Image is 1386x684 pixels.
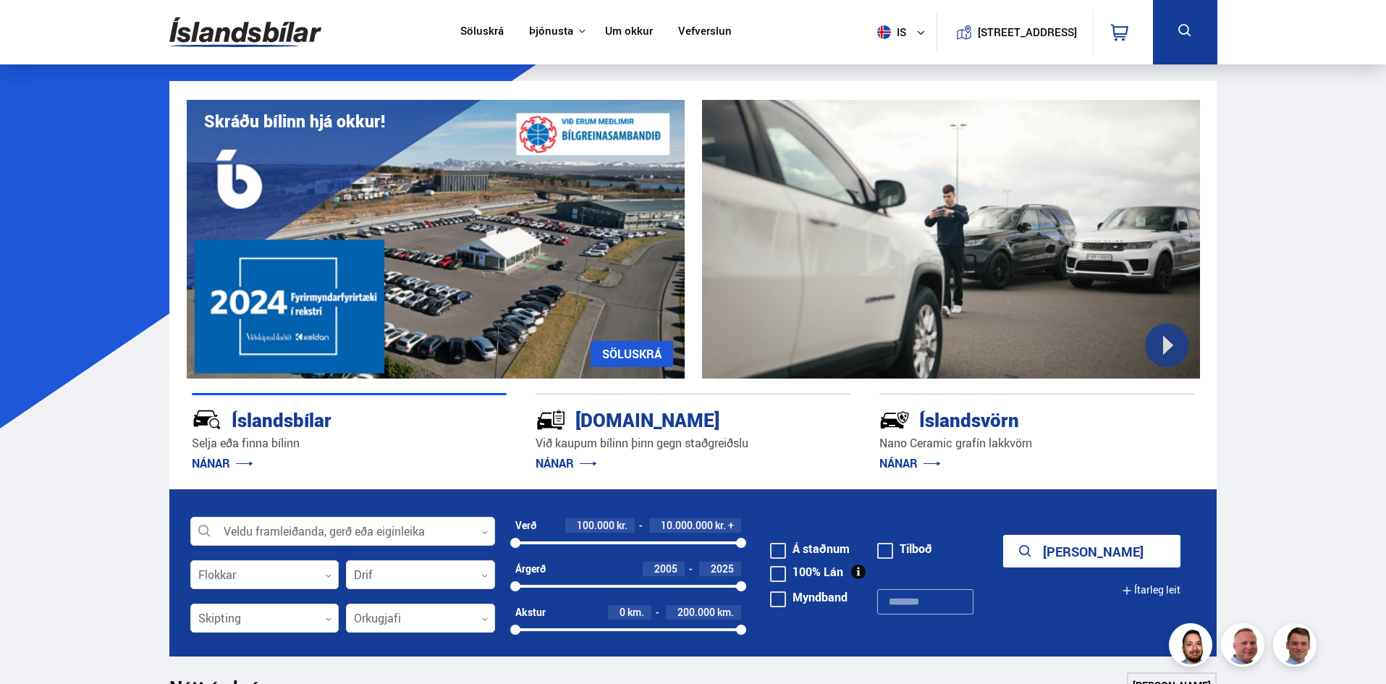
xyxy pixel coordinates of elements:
button: Þjónusta [529,25,573,38]
img: eKx6w-_Home_640_.png [187,100,685,379]
button: [STREET_ADDRESS] [984,26,1072,38]
div: [DOMAIN_NAME] [536,406,799,431]
img: FbJEzSuNWCJXmdc-.webp [1275,625,1319,669]
span: kr. [617,520,627,531]
label: Myndband [770,591,848,603]
label: Á staðnum [770,543,850,554]
span: km. [717,607,734,618]
img: JRvxyua_JYH6wB4c.svg [192,405,222,435]
span: 2005 [654,562,677,575]
h1: Skráðu bílinn hjá okkur! [204,111,385,131]
img: -Svtn6bYgwAsiwNX.svg [879,405,910,435]
div: Íslandsvörn [879,406,1143,431]
p: Nano Ceramic grafín lakkvörn [879,435,1194,452]
a: Vefverslun [678,25,732,40]
div: Árgerð [515,563,546,575]
div: Verð [515,520,536,531]
a: Um okkur [605,25,653,40]
button: [PERSON_NAME] [1003,535,1180,567]
span: 100.000 [577,518,614,532]
span: 2025 [711,562,734,575]
span: + [728,520,734,531]
img: tr5P-W3DuiFaO7aO.svg [536,405,566,435]
a: [STREET_ADDRESS] [945,12,1085,53]
a: SÖLUSKRÁ [591,341,673,367]
a: NÁNAR [192,455,253,471]
div: Akstur [515,607,546,618]
span: 0 [620,605,625,619]
button: Ítarleg leit [1122,574,1180,607]
div: Íslandsbílar [192,406,455,431]
span: kr. [715,520,726,531]
label: Tilboð [877,543,932,554]
p: Við kaupum bílinn þinn gegn staðgreiðslu [536,435,850,452]
img: svg+xml;base64,PHN2ZyB4bWxucz0iaHR0cDovL3d3dy53My5vcmcvMjAwMC9zdmciIHdpZHRoPSI1MTIiIGhlaWdodD0iNT... [877,25,891,39]
img: siFngHWaQ9KaOqBr.png [1223,625,1267,669]
a: Söluskrá [460,25,504,40]
span: is [871,25,908,39]
a: NÁNAR [536,455,597,471]
button: is [871,11,937,54]
p: Selja eða finna bílinn [192,435,507,452]
img: nhp88E3Fdnt1Opn2.png [1171,625,1214,669]
span: 200.000 [677,605,715,619]
label: 100% Lán [770,566,843,578]
span: 10.000.000 [661,518,713,532]
a: NÁNAR [879,455,941,471]
img: G0Ugv5HjCgRt.svg [169,9,321,56]
span: km. [627,607,644,618]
